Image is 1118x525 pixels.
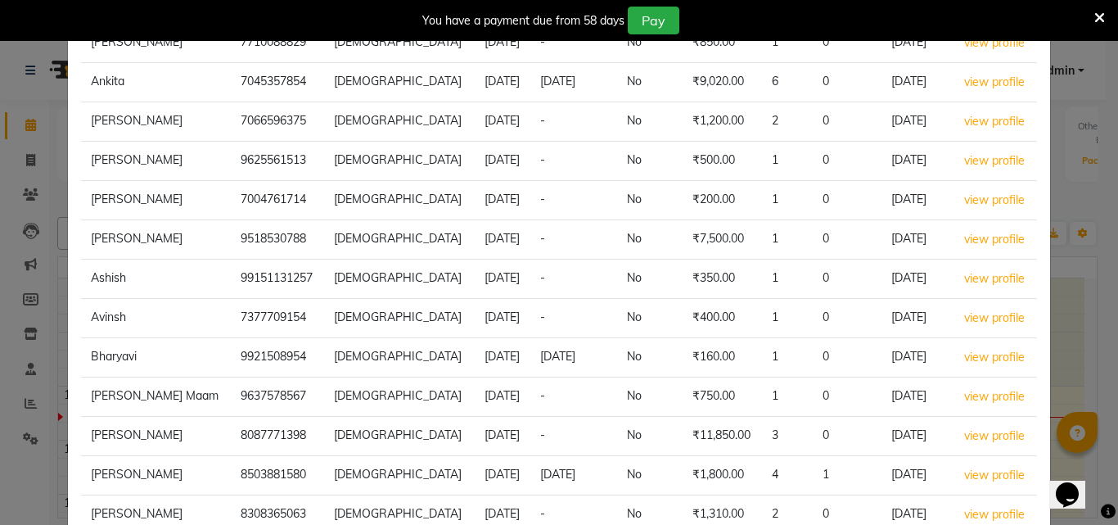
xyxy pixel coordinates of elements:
[683,260,762,299] td: ₹350.00
[324,63,474,102] td: [DEMOGRAPHIC_DATA]
[683,417,762,456] td: ₹11,850.00
[813,63,881,102] td: 0
[530,299,617,338] td: -
[324,260,474,299] td: [DEMOGRAPHIC_DATA]
[762,456,813,496] td: 4
[81,102,231,142] td: [PERSON_NAME]
[422,12,624,29] div: You have a payment due from 58 days
[324,456,474,496] td: [DEMOGRAPHIC_DATA]
[81,181,231,220] td: [PERSON_NAME]
[617,102,683,142] td: No
[617,417,683,456] td: No
[628,7,679,34] button: Pay
[963,348,1026,367] button: view profile
[617,142,683,181] td: No
[475,417,530,456] td: [DATE]
[231,260,324,299] td: 99151131257
[683,378,762,417] td: ₹750.00
[81,260,231,299] td: Ashish
[963,309,1026,328] button: view profile
[475,338,530,378] td: [DATE]
[762,220,813,260] td: 1
[762,260,813,299] td: 1
[324,24,474,63] td: [DEMOGRAPHIC_DATA]
[963,427,1026,446] button: view profile
[530,378,617,417] td: -
[530,181,617,220] td: -
[617,260,683,299] td: No
[475,181,530,220] td: [DATE]
[530,24,617,63] td: -
[963,152,1026,170] button: view profile
[813,24,881,63] td: 0
[324,142,474,181] td: [DEMOGRAPHIC_DATA]
[530,220,617,260] td: -
[231,220,324,260] td: 9518530788
[81,456,231,496] td: [PERSON_NAME]
[231,417,324,456] td: 8087771398
[813,220,881,260] td: 0
[81,63,231,102] td: Ankita
[881,24,954,63] td: [DATE]
[683,338,762,378] td: ₹160.00
[683,220,762,260] td: ₹7,500.00
[231,299,324,338] td: 7377709154
[762,338,813,378] td: 1
[683,181,762,220] td: ₹200.00
[231,181,324,220] td: 7004761714
[530,260,617,299] td: -
[81,417,231,456] td: [PERSON_NAME]
[475,378,530,417] td: [DATE]
[324,220,474,260] td: [DEMOGRAPHIC_DATA]
[963,73,1026,92] button: view profile
[81,338,231,378] td: Bharyavi
[762,142,813,181] td: 1
[813,181,881,220] td: 0
[81,142,231,181] td: [PERSON_NAME]
[617,456,683,496] td: No
[762,24,813,63] td: 1
[530,417,617,456] td: -
[683,299,762,338] td: ₹400.00
[475,142,530,181] td: [DATE]
[963,269,1026,288] button: view profile
[324,378,474,417] td: [DEMOGRAPHIC_DATA]
[530,338,617,378] td: [DATE]
[81,299,231,338] td: Avinsh
[324,338,474,378] td: [DEMOGRAPHIC_DATA]
[1049,459,1102,509] iframe: chat widget
[530,63,617,102] td: [DATE]
[81,24,231,63] td: [PERSON_NAME]
[881,102,954,142] td: [DATE]
[475,63,530,102] td: [DATE]
[231,102,324,142] td: 7066596375
[475,220,530,260] td: [DATE]
[881,456,954,496] td: [DATE]
[881,417,954,456] td: [DATE]
[762,181,813,220] td: 1
[963,230,1026,249] button: view profile
[881,63,954,102] td: [DATE]
[963,191,1026,210] button: view profile
[617,299,683,338] td: No
[683,24,762,63] td: ₹850.00
[813,102,881,142] td: 0
[881,338,954,378] td: [DATE]
[530,102,617,142] td: -
[475,299,530,338] td: [DATE]
[813,299,881,338] td: 0
[683,142,762,181] td: ₹500.00
[475,102,530,142] td: [DATE]
[813,338,881,378] td: 0
[881,142,954,181] td: [DATE]
[813,260,881,299] td: 0
[617,338,683,378] td: No
[530,142,617,181] td: -
[963,466,1026,485] button: view profile
[530,456,617,496] td: [DATE]
[324,299,474,338] td: [DEMOGRAPHIC_DATA]
[475,456,530,496] td: [DATE]
[762,63,813,102] td: 6
[81,378,231,417] td: [PERSON_NAME] Maam
[963,387,1026,406] button: view profile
